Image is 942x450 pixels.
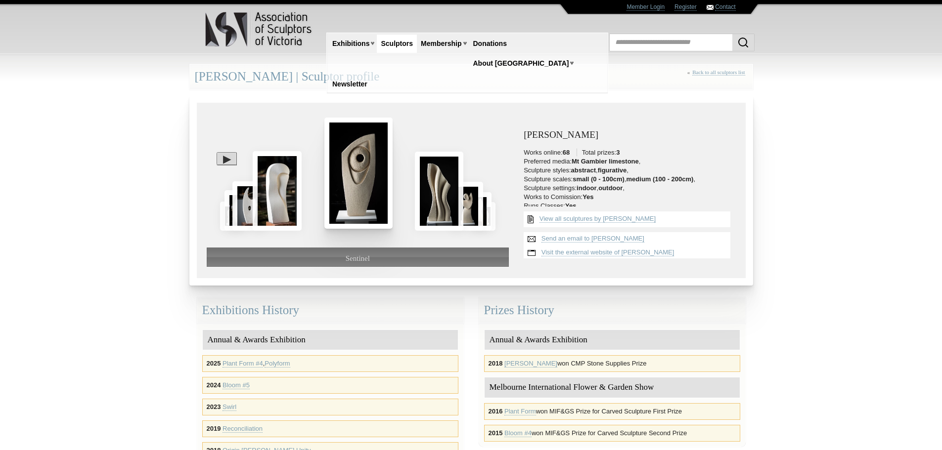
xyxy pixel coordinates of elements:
a: Sculptors [377,35,417,53]
strong: 2024 [207,381,221,389]
span: Sentinel [346,254,370,262]
a: Plant Form #4 [223,360,263,368]
h3: [PERSON_NAME] [524,130,735,140]
a: View all sculptures by [PERSON_NAME] [539,215,656,223]
a: Bloom #5 [223,381,250,389]
strong: 68 [563,149,570,156]
a: Register [674,3,697,11]
div: Annual & Awards Exhibition [203,330,458,350]
strong: outdoor [598,184,623,192]
img: Visit website [524,246,539,260]
a: Bloom #4 [504,429,532,437]
strong: Yes [565,202,576,209]
a: Membership [417,35,465,53]
a: Exhibitions [328,35,373,53]
strong: 2015 [489,429,503,437]
a: Newsletter [328,75,371,93]
strong: 2019 [207,425,221,432]
img: Polly [220,202,239,230]
li: Works to Comission: [524,193,735,201]
li: Sculpture styles: , , [524,166,735,174]
a: Reconciliation [223,425,263,433]
a: Plant Form [504,408,536,415]
strong: 2023 [207,403,221,410]
img: Neo [232,181,265,230]
strong: medium (100 - 200cm) [627,175,694,183]
a: Send an email to [PERSON_NAME] [541,235,644,243]
strong: 2016 [489,408,503,415]
strong: Mt Gambier limestone [572,158,639,165]
strong: 2025 [207,360,221,367]
div: won MIF&GS Prize for Carved Sculpture First Prize [484,403,740,420]
img: Search [737,37,749,48]
a: About [GEOGRAPHIC_DATA] [469,54,573,73]
div: « [687,69,748,86]
img: Send an email to John Bishop [524,232,539,246]
strong: small (0 - 100cm) [573,175,625,183]
li: Preferred media: , [524,158,735,165]
img: Plant Form #3 [224,190,249,231]
div: Exhibitions History [197,297,464,324]
a: Donations [469,35,511,53]
li: Sculpture scales: , , [524,175,735,183]
img: logo.png [205,10,314,49]
a: Visit the external website of [PERSON_NAME] [541,248,674,256]
a: Back to all sculptors list [692,69,745,76]
a: Contact [715,3,735,11]
a: Polyform [265,360,290,368]
div: Annual & Awards Exhibition [485,330,740,350]
div: , [202,355,458,372]
div: [PERSON_NAME] | Sculptor profile [189,64,753,90]
a: Swirl [223,403,236,411]
strong: abstract [571,166,596,174]
strong: indoor [577,184,596,192]
img: Angelique [450,182,483,231]
img: Contact ASV [707,5,714,10]
li: Sculpture settings: , , [524,184,735,192]
a: Member Login [627,3,665,11]
div: Prizes History [479,297,746,324]
strong: figurative [598,166,627,174]
img: Fold [415,152,463,231]
strong: 2018 [489,360,503,367]
div: won CMP Stone Supplies Prize [484,355,740,372]
img: Sentinel [324,118,393,229]
strong: 3 [616,149,620,156]
li: Works online: Total prizes: [524,149,735,157]
img: View all {sculptor_name} sculptures list [524,211,538,227]
img: Fragment [253,151,302,231]
div: won MIF&GS Prize for Carved Sculpture Second Prize [484,425,740,442]
a: [PERSON_NAME] [504,360,557,368]
li: Runs Classes: [524,202,735,210]
strong: Yes [583,193,593,201]
div: Melbourne International Flower & Garden Show [485,377,740,398]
